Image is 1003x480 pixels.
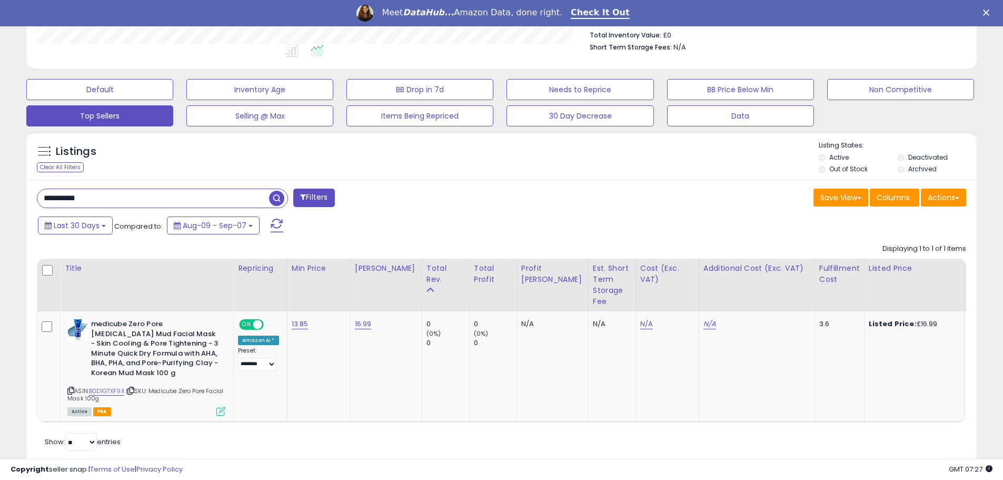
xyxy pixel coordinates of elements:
a: Terms of Use [90,464,135,474]
div: 0 [426,338,469,348]
img: 41wTy8OE-PL._SL40_.jpg [67,319,88,340]
span: N/A [673,42,686,52]
button: BB Drop in 7d [346,79,493,100]
img: Profile image for Georgie [356,5,373,22]
span: FBA [93,407,111,416]
div: Preset: [238,347,279,371]
a: B0D1G7XF9X [89,387,124,396]
small: (0%) [426,329,441,338]
div: Clear All Filters [37,162,84,172]
b: Listed Price: [869,319,917,329]
button: Save View [813,189,868,207]
div: £16.99 [869,319,956,329]
a: 13.85 [292,319,309,329]
li: £0 [590,28,958,41]
button: Last 30 Days [38,217,113,234]
button: Filters [293,189,334,207]
span: Show: entries [45,437,121,447]
span: Columns [877,192,910,203]
span: ON [240,320,253,329]
button: Data [667,105,814,126]
div: Est. Short Term Storage Fee [593,263,631,307]
button: Aug-09 - Sep-07 [167,217,260,234]
button: Default [26,79,173,100]
div: 0 [474,319,517,329]
span: Compared to: [114,221,163,231]
div: Amazon AI * [238,336,279,345]
button: Inventory Age [186,79,333,100]
label: Archived [908,164,937,173]
button: Top Sellers [26,105,173,126]
div: Additional Cost (Exc. VAT) [703,263,810,274]
div: Fulfillment Cost [819,263,860,285]
a: N/A [703,319,716,329]
h5: Listings [56,144,96,159]
span: | SKU: Medicube Zero Pore Facial Mask 100g [67,387,223,403]
span: All listings currently available for purchase on Amazon [67,407,92,416]
i: DataHub... [403,7,454,17]
div: Title [65,263,229,274]
span: Last 30 Days [54,220,100,231]
button: Needs to Reprice [507,79,653,100]
div: Total Profit [474,263,512,285]
div: Displaying 1 to 1 of 1 items [882,244,966,254]
b: medicube Zero Pore [MEDICAL_DATA] Mud Facial Mask - Skin Cooling & Pore Tightening - 3 Minute Qui... [91,319,219,380]
small: (0%) [474,329,489,338]
div: 0 [426,319,469,329]
div: 0 [474,338,517,348]
div: ASIN: [67,319,225,415]
a: Privacy Policy [136,464,183,474]
span: 2025-10-9 07:27 GMT [949,464,992,474]
button: BB Price Below Min [667,79,814,100]
p: Listing States: [819,141,977,151]
div: Total Rev. [426,263,465,285]
button: Items Being Repriced [346,105,493,126]
div: Meet Amazon Data, done right. [382,7,562,18]
span: Aug-09 - Sep-07 [183,220,246,231]
label: Active [829,153,849,162]
div: Close [983,9,994,16]
label: Out of Stock [829,164,868,173]
div: Min Price [292,263,346,274]
div: Repricing [238,263,283,274]
button: Columns [870,189,919,207]
strong: Copyright [11,464,49,474]
label: Deactivated [908,153,948,162]
div: Profit [PERSON_NAME] [521,263,584,285]
a: Check It Out [571,7,630,19]
a: 16.99 [355,319,372,329]
button: Non Competitive [827,79,974,100]
span: OFF [262,320,279,329]
button: Actions [921,189,966,207]
div: Cost (Exc. VAT) [640,263,694,285]
button: 30 Day Decrease [507,105,653,126]
div: N/A [593,319,628,329]
div: Listed Price [869,263,960,274]
div: seller snap | | [11,465,183,475]
div: 3.6 [819,319,856,329]
div: [PERSON_NAME] [355,263,418,274]
a: N/A [640,319,653,329]
b: Short Term Storage Fees: [590,43,672,52]
button: Selling @ Max [186,105,333,126]
b: Total Inventory Value: [590,31,661,40]
div: N/A [521,319,580,329]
